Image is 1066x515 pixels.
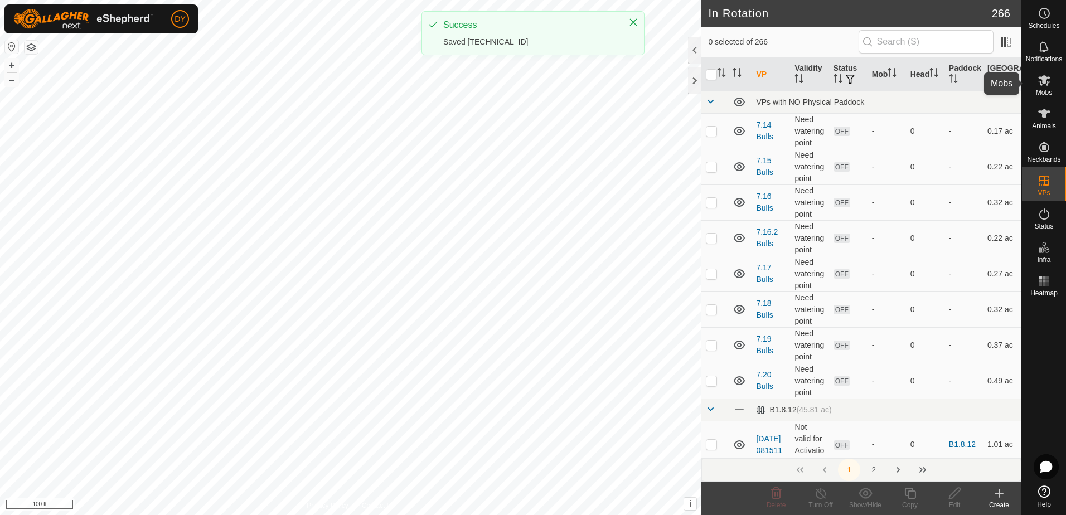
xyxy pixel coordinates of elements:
[906,327,944,363] td: 0
[756,370,773,391] a: 7.20 Bulls
[834,198,850,207] span: OFF
[5,59,18,72] button: +
[790,149,828,184] td: Need watering point
[888,70,897,79] p-sorticon: Activate to sort
[756,299,773,319] a: 7.18 Bulls
[872,304,902,315] div: -
[983,58,1021,91] th: [GEOGRAPHIC_DATA] Area
[983,327,1021,363] td: 0.37 ac
[834,76,842,85] p-sorticon: Activate to sort
[1005,76,1014,85] p-sorticon: Activate to sort
[790,327,828,363] td: Need watering point
[1026,56,1062,62] span: Notifications
[756,434,782,455] a: [DATE] 081511
[834,234,850,243] span: OFF
[912,459,934,481] button: Last Page
[752,58,790,91] th: VP
[443,36,617,48] div: Saved [TECHNICAL_ID]
[944,113,983,149] td: -
[944,58,983,91] th: Paddock
[868,58,906,91] th: Mob
[872,197,902,208] div: -
[1036,89,1052,96] span: Mobs
[443,18,617,32] div: Success
[1028,22,1059,29] span: Schedules
[834,440,850,450] span: OFF
[834,162,850,172] span: OFF
[932,500,977,510] div: Edit
[872,339,902,351] div: -
[790,291,828,327] td: Need watering point
[756,98,1017,106] div: VPs with NO Physical Paddock
[834,341,850,350] span: OFF
[708,36,858,48] span: 0 selected of 266
[767,501,786,509] span: Delete
[790,184,828,220] td: Need watering point
[906,220,944,256] td: 0
[689,499,691,508] span: i
[949,440,976,449] a: B1.8.12
[906,421,944,468] td: 0
[983,291,1021,327] td: 0.32 ac
[863,459,885,481] button: 2
[756,263,773,284] a: 7.17 Bulls
[838,459,860,481] button: 1
[1037,256,1050,263] span: Infra
[944,327,983,363] td: -
[25,41,38,54] button: Map Layers
[175,13,185,25] span: DY
[790,363,828,399] td: Need watering point
[872,232,902,244] div: -
[888,500,932,510] div: Copy
[983,256,1021,291] td: 0.27 ac
[708,7,991,20] h2: In Rotation
[983,113,1021,149] td: 0.17 ac
[983,149,1021,184] td: 0.22 ac
[872,375,902,387] div: -
[872,125,902,137] div: -
[906,58,944,91] th: Head
[944,220,983,256] td: -
[756,227,778,248] a: 7.16.2 Bulls
[906,256,944,291] td: 0
[872,161,902,173] div: -
[992,5,1010,22] span: 266
[684,498,696,510] button: i
[794,76,803,85] p-sorticon: Activate to sort
[906,184,944,220] td: 0
[834,376,850,386] span: OFF
[887,459,909,481] button: Next Page
[756,405,831,415] div: B1.8.12
[626,14,641,30] button: Close
[756,334,773,355] a: 7.19 Bulls
[5,40,18,54] button: Reset Map
[834,305,850,314] span: OFF
[1032,123,1056,129] span: Animals
[906,113,944,149] td: 0
[790,113,828,149] td: Need watering point
[790,220,828,256] td: Need watering point
[944,291,983,327] td: -
[790,58,828,91] th: Validity
[307,501,348,511] a: Privacy Policy
[798,500,843,510] div: Turn Off
[843,500,888,510] div: Show/Hide
[1022,481,1066,512] a: Help
[983,184,1021,220] td: 0.32 ac
[944,184,983,220] td: -
[944,256,983,291] td: -
[756,120,773,141] a: 7.14 Bulls
[717,70,726,79] p-sorticon: Activate to sort
[949,76,958,85] p-sorticon: Activate to sort
[5,73,18,86] button: –
[1037,501,1051,508] span: Help
[1030,290,1058,297] span: Heatmap
[872,268,902,280] div: -
[1027,156,1060,163] span: Neckbands
[790,421,828,468] td: Not valid for Activations
[944,363,983,399] td: -
[944,149,983,184] td: -
[906,291,944,327] td: 0
[797,405,832,414] span: (45.81 ac)
[906,149,944,184] td: 0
